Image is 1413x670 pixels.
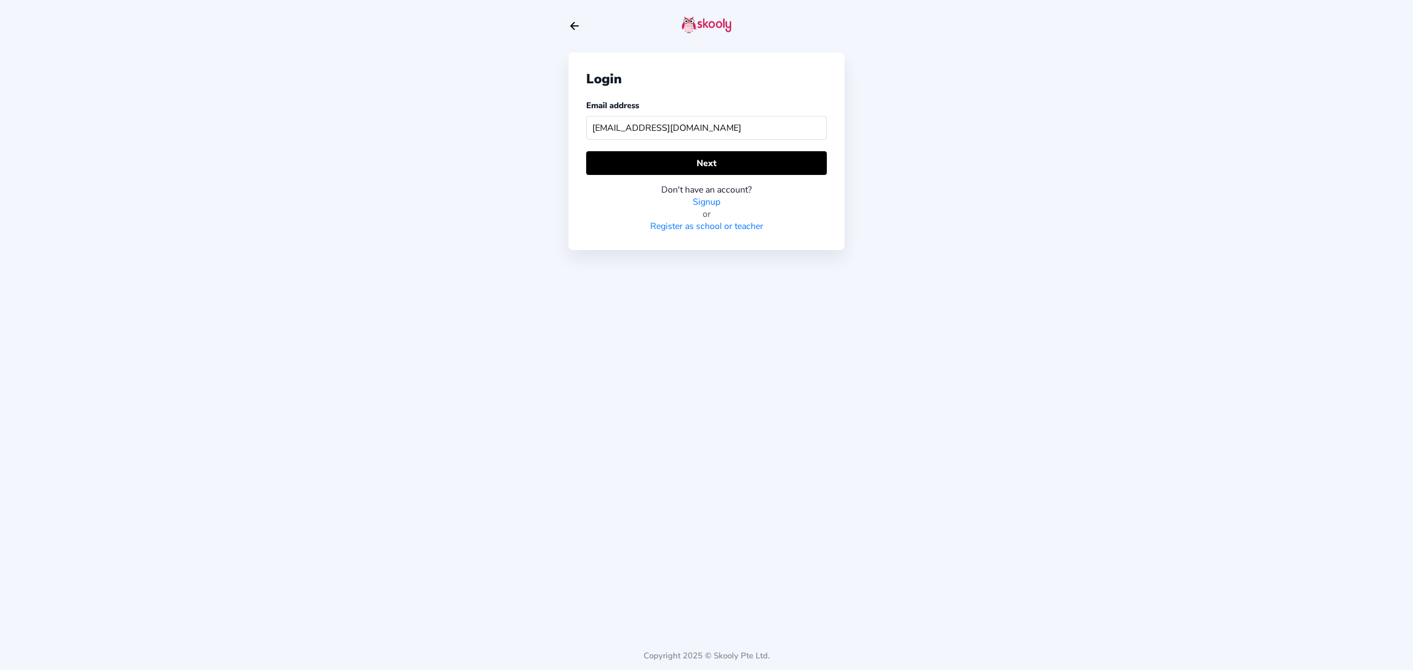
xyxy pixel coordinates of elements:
div: Don't have an account? [586,184,827,196]
button: Next [586,151,827,175]
button: arrow back outline [569,20,581,32]
input: Your email address [586,116,827,140]
a: Register as school or teacher [650,220,763,232]
div: Login [586,70,827,88]
img: skooly-logo.png [682,16,731,34]
label: Email address [586,100,639,111]
a: Signup [693,196,720,208]
div: or [586,208,827,220]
